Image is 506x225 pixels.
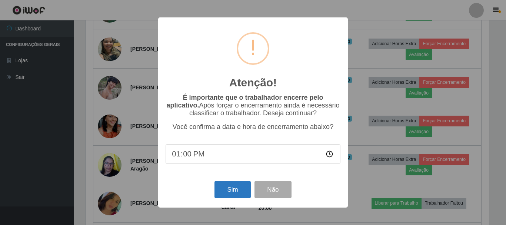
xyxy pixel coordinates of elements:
p: Você confirma a data e hora de encerramento abaixo? [166,123,340,131]
b: É importante que o trabalhador encerre pelo aplicativo. [166,94,323,109]
h2: Atenção! [229,76,277,89]
button: Sim [214,181,250,198]
p: Após forçar o encerramento ainda é necessário classificar o trabalhador. Deseja continuar? [166,94,340,117]
button: Não [254,181,291,198]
